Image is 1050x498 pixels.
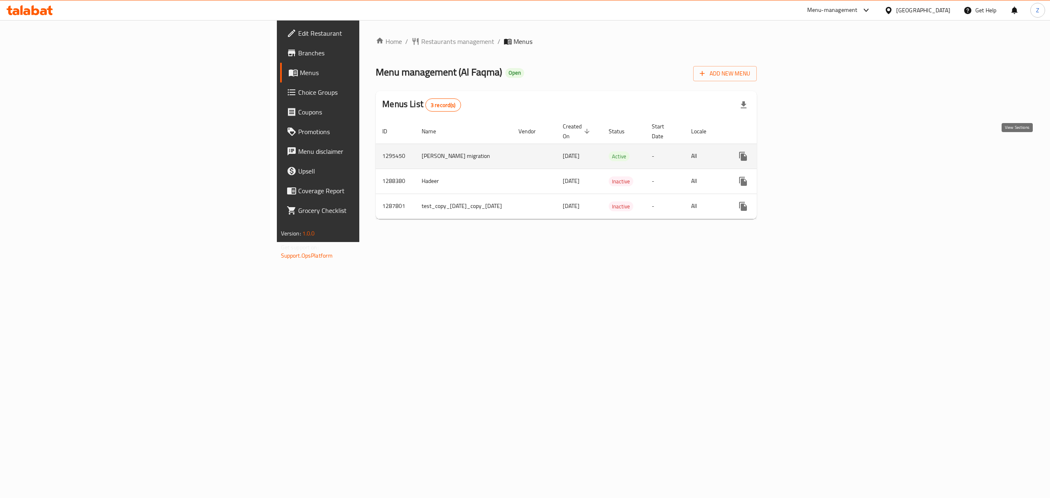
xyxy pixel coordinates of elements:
a: Support.OpsPlatform [281,250,333,261]
div: Inactive [609,201,633,211]
span: 1.0.0 [302,228,315,239]
span: ID [382,126,398,136]
button: more [733,146,753,166]
a: Branches [280,43,452,63]
span: Status [609,126,635,136]
span: [DATE] [563,201,580,211]
span: Branches [298,48,446,58]
td: All [685,194,727,219]
a: Edit Restaurant [280,23,452,43]
span: Coverage Report [298,186,446,196]
a: Coupons [280,102,452,122]
a: Menus [280,63,452,82]
span: Z [1036,6,1039,15]
div: Inactive [609,176,633,186]
td: - [645,144,685,169]
td: - [645,169,685,194]
span: Locale [691,126,717,136]
span: Add New Menu [700,69,750,79]
div: [GEOGRAPHIC_DATA] [896,6,950,15]
span: Inactive [609,177,633,186]
span: Menu disclaimer [298,146,446,156]
table: enhanced table [376,119,819,219]
span: Open [505,69,524,76]
button: Add New Menu [693,66,757,81]
span: Get support on: [281,242,319,253]
div: Total records count [425,98,461,112]
span: Name [422,126,447,136]
nav: breadcrumb [376,37,757,46]
span: Menus [300,68,446,78]
a: Promotions [280,122,452,142]
td: All [685,169,727,194]
span: Vendor [518,126,546,136]
span: Start Date [652,121,675,141]
div: Menu-management [807,5,858,15]
span: Grocery Checklist [298,206,446,215]
span: Created On [563,121,592,141]
span: Choice Groups [298,87,446,97]
td: All [685,144,727,169]
td: test_copy_[DATE]_copy_[DATE] [415,194,512,219]
span: [DATE] [563,151,580,161]
span: Version: [281,228,301,239]
div: Export file [734,95,753,115]
th: Actions [727,119,819,144]
td: [PERSON_NAME] migration [415,144,512,169]
button: more [733,171,753,191]
button: more [733,196,753,216]
span: 3 record(s) [426,101,461,109]
div: Open [505,68,524,78]
span: Edit Restaurant [298,28,446,38]
button: Change Status [753,171,773,191]
a: Menu disclaimer [280,142,452,161]
span: Menus [514,37,532,46]
span: Active [609,152,630,161]
a: Grocery Checklist [280,201,452,220]
a: Choice Groups [280,82,452,102]
span: [DATE] [563,176,580,186]
h2: Menus List [382,98,461,112]
span: Coupons [298,107,446,117]
td: - [645,194,685,219]
td: Hadeer [415,169,512,194]
button: Change Status [753,146,773,166]
button: Change Status [753,196,773,216]
li: / [498,37,500,46]
div: Active [609,151,630,161]
span: Promotions [298,127,446,137]
span: Inactive [609,202,633,211]
span: Restaurants management [421,37,494,46]
a: Upsell [280,161,452,181]
span: Upsell [298,166,446,176]
a: Restaurants management [411,37,494,46]
a: Coverage Report [280,181,452,201]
